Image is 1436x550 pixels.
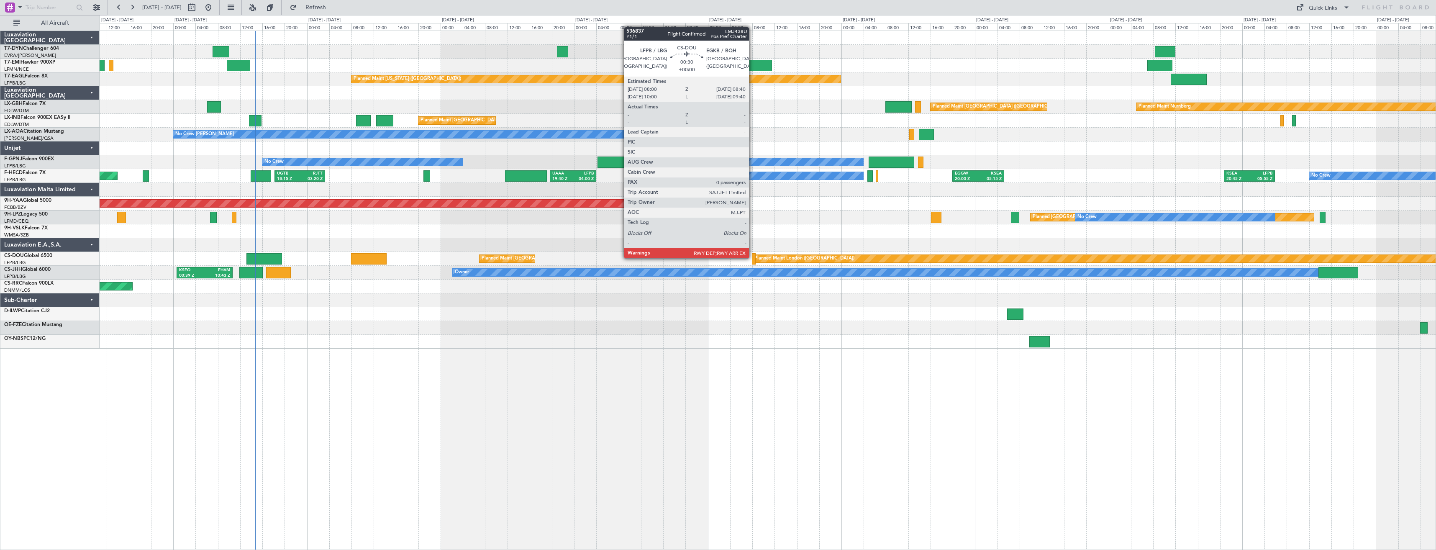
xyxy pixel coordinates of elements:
div: 16:00 [1331,23,1354,31]
a: LFMD/CEQ [4,218,28,224]
span: CS-DOU [4,253,24,258]
div: Planned Maint [GEOGRAPHIC_DATA] ([GEOGRAPHIC_DATA]) [482,252,613,265]
button: Refresh [286,1,336,14]
div: 20:00 [151,23,173,31]
div: 04:00 [998,23,1020,31]
div: 00:00 [173,23,195,31]
div: 08:00 [1153,23,1175,31]
a: LFPB/LBG [4,177,26,183]
span: T7-EMI [4,60,21,65]
div: No Crew [665,156,685,168]
div: 00:00 [1109,23,1131,31]
div: 04:00 [329,23,351,31]
div: 04:00 [864,23,886,31]
div: 16:00 [530,23,552,31]
button: All Aircraft [9,16,91,30]
div: 08:00 [752,23,774,31]
div: Planned Maint [GEOGRAPHIC_DATA] [710,59,790,72]
a: LFPB/LBG [4,273,26,280]
div: 16:00 [1198,23,1220,31]
div: 20:00 [819,23,841,31]
span: LX-GBH [4,101,23,106]
a: LFPB/LBG [4,80,26,86]
div: EHAM [205,267,230,273]
div: 16:00 [262,23,285,31]
div: UGTB [277,171,300,177]
div: LFPB [1249,171,1272,177]
a: LX-GBHFalcon 7X [4,101,46,106]
a: T7-EMIHawker 900XP [4,60,55,65]
div: 16:00 [129,23,151,31]
div: No Crew [1311,170,1331,182]
div: 04:00 [195,23,218,31]
span: [DATE] - [DATE] [142,4,182,11]
div: 12:00 [508,23,530,31]
div: 00:00 [1376,23,1398,31]
span: T7-EAGL [4,74,25,79]
div: Planned [GEOGRAPHIC_DATA] ([GEOGRAPHIC_DATA]) [1033,211,1151,224]
div: 04:00 [1398,23,1421,31]
a: DNMM/LOS [4,287,30,293]
div: 16:00 [396,23,418,31]
div: [DATE] - [DATE] [843,17,875,24]
span: 9H-LPZ [4,212,21,217]
div: 08:00 [619,23,641,31]
div: 20:00 [1086,23,1108,31]
div: No Crew [264,156,284,168]
div: [DATE] - [DATE] [174,17,207,24]
div: [DATE] - [DATE] [1377,17,1409,24]
div: 12:00 [107,23,129,31]
div: KSEA [1226,171,1249,177]
div: Planned Maint Nurnberg [1139,100,1191,113]
div: 00:00 [574,23,596,31]
div: 12:00 [641,23,663,31]
a: T7-DYNChallenger 604 [4,46,59,51]
div: 08:00 [1020,23,1042,31]
span: F-HECD [4,170,23,175]
div: 08:00 [1287,23,1309,31]
a: 9H-VSLKFalcon 7X [4,226,48,231]
div: 08:00 [351,23,374,31]
div: Planned Maint [US_STATE] ([GEOGRAPHIC_DATA]) [354,73,461,85]
a: OY-NBSPC12/NG [4,336,46,341]
div: 20:00 Z [955,176,978,182]
div: 10:43 Z [205,273,230,279]
div: 04:00 Z [573,176,594,182]
div: [DATE] - [DATE] [442,17,474,24]
div: 20:45 Z [1226,176,1249,182]
div: 12:00 [1309,23,1331,31]
div: 04:00 [463,23,485,31]
span: All Aircraft [22,20,88,26]
div: KSEA [978,171,1002,177]
div: 04:00 [596,23,618,31]
div: 12:00 [908,23,931,31]
a: T7-EAGLFalcon 8X [4,74,48,79]
a: D-ILWPCitation CJ2 [4,308,50,314]
a: 9H-YAAGlobal 5000 [4,198,51,203]
div: 20:00 [418,23,441,31]
div: 20:00 [953,23,975,31]
div: 12:00 [1175,23,1198,31]
span: 9H-YAA [4,198,23,203]
div: [DATE] - [DATE] [709,17,741,24]
div: 00:00 [441,23,463,31]
div: 00:39 Z [179,273,205,279]
div: 12:00 [374,23,396,31]
div: 20:00 [1220,23,1242,31]
div: 05:55 Z [1249,176,1272,182]
a: WMSA/SZB [4,232,29,238]
div: 05:15 Z [978,176,1002,182]
div: 00:00 [975,23,997,31]
div: No Crew [PERSON_NAME] [175,128,234,141]
div: No Crew [1077,211,1097,224]
span: 9H-VSLK [4,226,25,231]
div: KSFO [179,267,205,273]
div: 12:00 [774,23,797,31]
div: 20:00 [552,23,574,31]
span: LX-INB [4,115,21,120]
a: EVRA/[PERSON_NAME] [4,52,56,59]
span: T7-DYN [4,46,23,51]
div: [DATE] - [DATE] [1244,17,1276,24]
div: Owner [455,266,469,279]
span: LX-AOA [4,129,23,134]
